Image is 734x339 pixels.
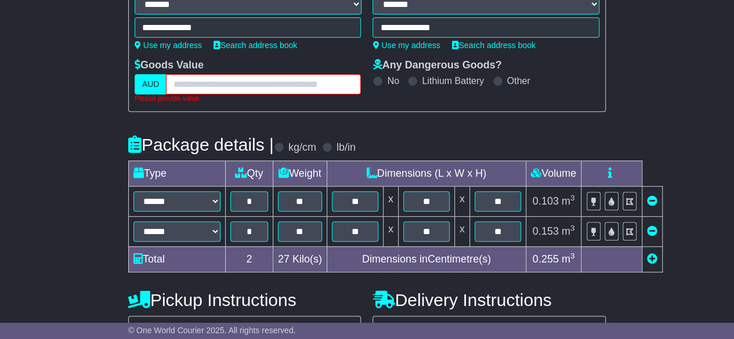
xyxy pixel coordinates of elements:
[273,161,327,186] td: Weight
[422,75,484,86] label: Lithium Battery
[570,194,575,202] sup: 3
[533,225,559,237] span: 0.153
[562,225,575,237] span: m
[562,253,575,265] span: m
[383,216,398,246] td: x
[128,246,225,272] td: Total
[387,75,399,86] label: No
[373,290,606,309] h4: Delivery Instructions
[128,290,361,309] h4: Pickup Instructions
[128,135,274,154] h4: Package details |
[128,161,225,186] td: Type
[327,161,526,186] td: Dimensions (L x W x H)
[278,253,290,265] span: 27
[135,41,202,50] a: Use my address
[128,326,296,335] span: © One World Courier 2025. All rights reserved.
[454,216,469,246] td: x
[273,246,327,272] td: Kilo(s)
[327,246,526,272] td: Dimensions in Centimetre(s)
[570,251,575,260] sup: 3
[562,195,575,207] span: m
[135,59,204,72] label: Goods Value
[647,253,657,265] a: Add new item
[647,195,657,207] a: Remove this item
[225,161,273,186] td: Qty
[526,161,581,186] td: Volume
[507,75,530,86] label: Other
[533,195,559,207] span: 0.103
[452,41,536,50] a: Search address book
[373,41,440,50] a: Use my address
[570,224,575,232] sup: 3
[288,141,316,154] label: kg/cm
[533,253,559,265] span: 0.255
[337,141,356,154] label: lb/in
[214,41,297,50] a: Search address book
[135,74,167,94] label: AUD
[383,186,398,216] td: x
[647,225,657,237] a: Remove this item
[135,94,361,103] div: Please provide value
[373,59,501,72] label: Any Dangerous Goods?
[454,186,469,216] td: x
[225,246,273,272] td: 2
